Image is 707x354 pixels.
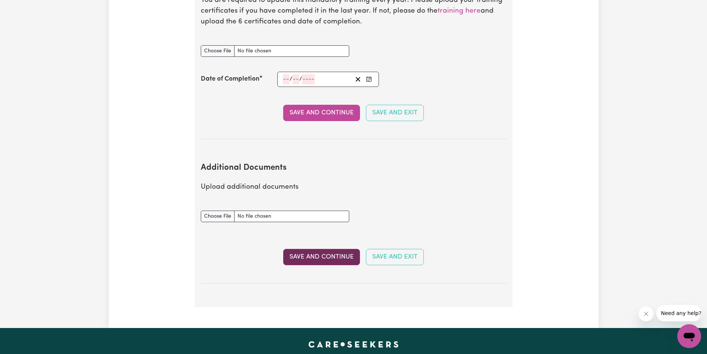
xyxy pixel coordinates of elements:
[283,74,289,84] input: --
[438,7,481,14] a: training here
[201,163,507,173] h2: Additional Documents
[283,105,360,121] button: Save and Continue
[364,74,374,84] button: Enter the Date of Completion of your Infection Prevention and Control Training
[366,249,424,265] button: Save and Exit
[639,306,654,321] iframe: Close message
[366,105,424,121] button: Save and Exit
[289,76,292,82] span: /
[677,324,701,348] iframe: Button to launch messaging window
[201,74,259,84] label: Date of Completion
[201,182,507,193] p: Upload additional documents
[4,5,45,11] span: Need any help?
[302,74,315,84] input: ----
[352,74,364,84] button: Clear date
[308,341,399,347] a: Careseekers home page
[292,74,299,84] input: --
[299,76,302,82] span: /
[283,249,360,265] button: Save and Continue
[657,305,701,321] iframe: Message from company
